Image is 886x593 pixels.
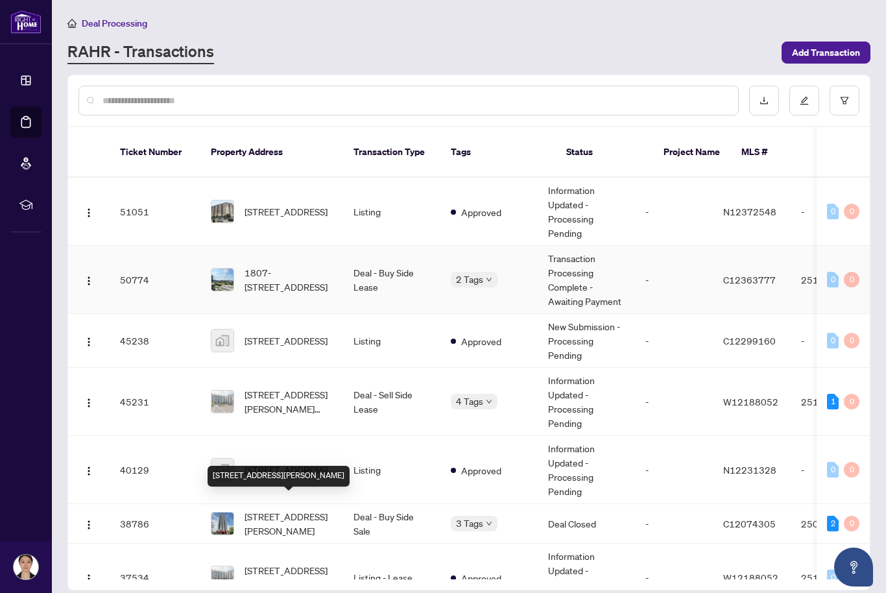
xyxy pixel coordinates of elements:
a: RAHR - Transactions [67,41,214,64]
span: Add Transaction [792,42,860,63]
td: Transaction Processing Complete - Awaiting Payment [538,246,635,314]
span: down [486,520,492,527]
span: [STREET_ADDRESS][PERSON_NAME] [245,509,333,538]
td: Listing [343,314,440,368]
span: Approved [461,334,501,348]
span: 4 Tags [456,394,483,409]
div: 0 [844,394,859,409]
td: Deal - Sell Side Lease [343,368,440,436]
button: Add Transaction [782,42,870,64]
div: 1 [827,394,839,409]
img: Logo [84,466,94,476]
button: filter [830,86,859,115]
span: W12188052 [723,396,778,407]
td: - [635,436,713,504]
span: W12188052 [723,572,778,583]
span: filter [840,96,849,105]
td: Listing [343,178,440,246]
span: Approved [461,463,501,478]
td: 2508597 [791,504,881,544]
td: 50774 [110,246,200,314]
img: Logo [84,337,94,347]
th: Project Name [653,127,731,178]
span: down [486,398,492,405]
img: thumbnail-img [211,391,233,413]
td: 45231 [110,368,200,436]
img: Logo [84,208,94,218]
button: Logo [78,513,99,534]
span: C12299160 [723,335,776,346]
div: [STREET_ADDRESS][PERSON_NAME] [208,466,350,487]
span: Deal Processing [82,18,147,29]
img: thumbnail-img [211,459,233,481]
span: [STREET_ADDRESS] [245,333,328,348]
div: 0 [844,333,859,348]
span: 2 Tags [456,272,483,287]
span: home [67,19,77,28]
td: 2511314 [791,368,881,436]
img: Logo [84,574,94,584]
td: 51051 [110,178,200,246]
span: edit [800,96,809,105]
span: download [760,96,769,105]
button: Logo [78,567,99,588]
td: - [635,246,713,314]
div: 0 [827,570,839,585]
span: Approved [461,205,501,219]
span: down [486,276,492,283]
button: Logo [78,459,99,480]
img: Logo [84,520,94,530]
td: - [791,436,881,504]
div: 0 [827,462,839,478]
td: - [635,504,713,544]
th: Ticket Number [110,127,200,178]
td: 2513961 [791,246,881,314]
td: 40129 [110,436,200,504]
td: New Submission - Processing Pending [538,314,635,368]
th: Property Address [200,127,343,178]
button: download [749,86,779,115]
td: Information Updated - Processing Pending [538,178,635,246]
span: N12372548 [723,206,776,217]
span: 3 Tags [456,516,483,531]
th: Status [556,127,653,178]
td: Listing [343,436,440,504]
img: thumbnail-img [211,566,233,588]
div: 0 [844,516,859,531]
div: 0 [844,204,859,219]
th: Tags [440,127,556,178]
span: [STREET_ADDRESS][PERSON_NAME][PERSON_NAME] [245,387,333,416]
span: Approved [461,571,501,585]
td: - [635,314,713,368]
span: [STREET_ADDRESS] [245,463,328,477]
img: Logo [84,398,94,408]
div: 0 [844,272,859,287]
div: 0 [827,333,839,348]
img: logo [10,10,42,34]
button: edit [789,86,819,115]
button: Logo [78,391,99,412]
span: N12231328 [723,464,776,476]
td: - [635,178,713,246]
span: 1807-[STREET_ADDRESS] [245,265,333,294]
img: thumbnail-img [211,269,233,291]
button: Logo [78,330,99,351]
button: Open asap [834,548,873,587]
div: 2 [827,516,839,531]
span: [STREET_ADDRESS][PERSON_NAME][PERSON_NAME] [245,563,333,592]
th: MLS # [731,127,809,178]
img: Profile Icon [14,555,38,579]
td: 45238 [110,314,200,368]
span: C12074305 [723,518,776,529]
img: Logo [84,276,94,286]
span: C12363777 [723,274,776,285]
td: - [791,178,881,246]
img: thumbnail-img [211,200,233,223]
td: 38786 [110,504,200,544]
td: - [791,314,881,368]
span: [STREET_ADDRESS] [245,204,328,219]
td: Deal - Buy Side Sale [343,504,440,544]
th: Transaction Type [343,127,440,178]
td: Information Updated - Processing Pending [538,368,635,436]
button: Logo [78,201,99,222]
